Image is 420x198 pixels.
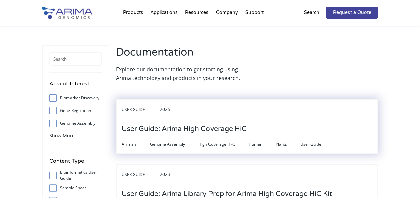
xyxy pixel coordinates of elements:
[122,106,158,114] span: User Guide
[122,190,332,198] a: User Guide: Arima Library Prep for Arima High Coverage HiC Kit
[122,125,247,133] a: User Guide: Arima High Coverage HiC
[276,140,300,148] span: Plants
[122,171,158,179] span: User Guide
[49,132,75,139] span: Show More
[326,7,378,19] a: Request a Quote
[116,45,244,65] h2: Documentation
[122,119,247,139] h3: User Guide: Arima High Coverage HiC
[300,140,335,148] span: User Guide
[198,140,249,148] span: High Coverage Hi-C
[49,106,102,116] label: Gene Regulation
[49,157,102,170] h4: Content Type
[160,106,170,112] span: 2025
[160,171,170,177] span: 2023
[49,118,102,128] label: Genome Assembly
[49,52,102,66] input: Search
[304,8,319,17] p: Search
[249,140,276,148] span: Human
[49,79,102,93] h4: Area of Interest
[150,140,198,148] span: Genome Assembly
[49,93,102,103] label: Biomarker Discovery
[49,170,102,180] label: Bioinformatics User Guide
[122,140,150,148] span: Animals
[116,65,244,82] p: Explore our documentation to get starting using Arima technology and products in your research.
[49,183,102,193] label: Sample Sheet
[42,7,92,19] img: Arima-Genomics-logo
